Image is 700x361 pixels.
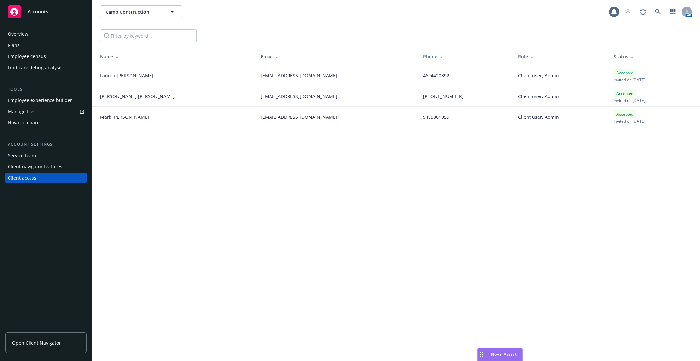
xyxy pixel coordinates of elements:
[667,5,680,18] a: Switch app
[518,114,559,120] span: Client user, Admin
[423,114,449,120] span: 9495001959
[12,339,61,346] span: Open Client Navigator
[8,150,36,161] div: Service team
[8,106,36,117] div: Manage files
[5,106,87,117] a: Manage files
[5,51,87,62] a: Employee census
[261,72,337,79] span: [EMAIL_ADDRESS][DOMAIN_NAME]
[5,95,87,106] a: Employee experience builder
[100,72,153,79] span: Lauren [PERSON_NAME]
[616,91,633,96] span: Accepted
[614,118,645,124] span: Invited on [DATE]
[5,40,87,51] a: Plans
[616,111,633,117] span: Accepted
[5,62,87,73] a: Find care debug analysis
[478,348,486,361] div: Drag to move
[8,40,20,51] div: Plans
[651,5,665,18] a: Search
[518,72,559,79] span: Client user, Admin
[5,173,87,183] a: Client access
[5,3,87,21] a: Accounts
[491,351,517,357] span: Nova Assist
[28,9,48,14] span: Accounts
[5,150,87,161] a: Service team
[5,86,87,93] div: Tools
[636,5,650,18] a: Report a Bug
[8,62,63,73] div: Find care debug analysis
[614,53,695,60] div: Status
[8,117,40,128] div: Nova compare
[518,53,603,60] div: Role
[423,72,449,79] span: 4694420392
[621,5,634,18] a: Start snowing
[8,29,28,39] div: Overview
[5,141,87,148] div: Account settings
[261,114,337,120] span: [EMAIL_ADDRESS][DOMAIN_NAME]
[261,53,412,60] div: Email
[423,53,508,60] div: Phone
[100,5,182,18] button: Camp Construction
[106,9,162,15] span: Camp Construction
[423,93,464,100] span: [PHONE_NUMBER]
[5,117,87,128] a: Nova compare
[614,77,645,83] span: Invited on [DATE]
[100,53,250,60] div: Name
[8,95,72,106] div: Employee experience builder
[8,51,46,62] div: Employee census
[5,161,87,172] a: Client navigator features
[261,93,337,100] span: [EMAIL_ADDRESS][DOMAIN_NAME]
[616,70,633,76] span: Accepted
[100,93,175,100] span: [PERSON_NAME] [PERSON_NAME]
[518,93,559,100] span: Client user, Admin
[8,161,62,172] div: Client navigator features
[477,348,523,361] button: Nova Assist
[5,29,87,39] a: Overview
[8,173,36,183] div: Client access
[100,114,149,120] span: Mark [PERSON_NAME]
[614,98,645,103] span: Invited on [DATE]
[100,29,197,42] input: Filter by keyword...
